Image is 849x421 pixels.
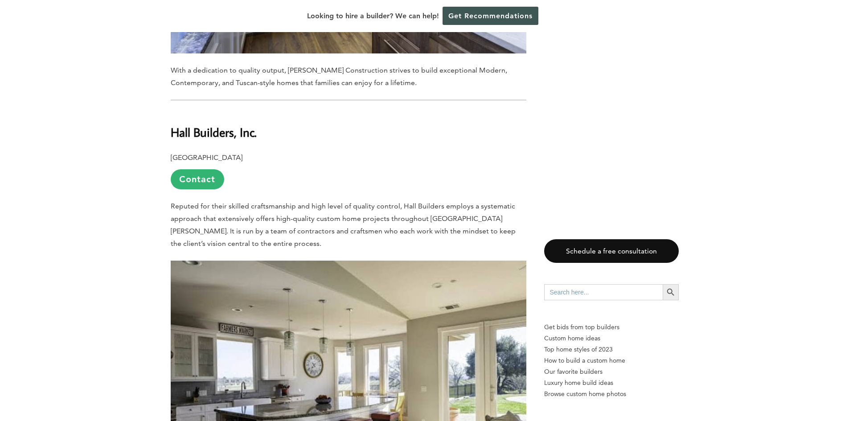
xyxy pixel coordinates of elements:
[544,322,679,333] p: Get bids from top builders
[544,344,679,355] a: Top home styles of 2023
[171,124,257,140] b: Hall Builders, Inc.
[544,377,679,388] a: Luxury home build ideas
[544,366,679,377] a: Our favorite builders
[544,355,679,366] a: How to build a custom home
[544,284,663,300] input: Search here...
[171,202,516,248] span: Reputed for their skilled craftsmanship and high level of quality control, Hall Builders employs ...
[171,169,224,189] a: Contact
[443,7,538,25] a: Get Recommendations
[678,357,838,410] iframe: Drift Widget Chat Controller
[544,239,679,263] a: Schedule a free consultation
[171,153,242,162] b: [GEOGRAPHIC_DATA]
[171,66,507,87] span: With a dedication to quality output, [PERSON_NAME] Construction strives to build exceptional Mode...
[666,287,676,297] svg: Search
[544,333,679,344] a: Custom home ideas
[544,388,679,400] a: Browse custom home photos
